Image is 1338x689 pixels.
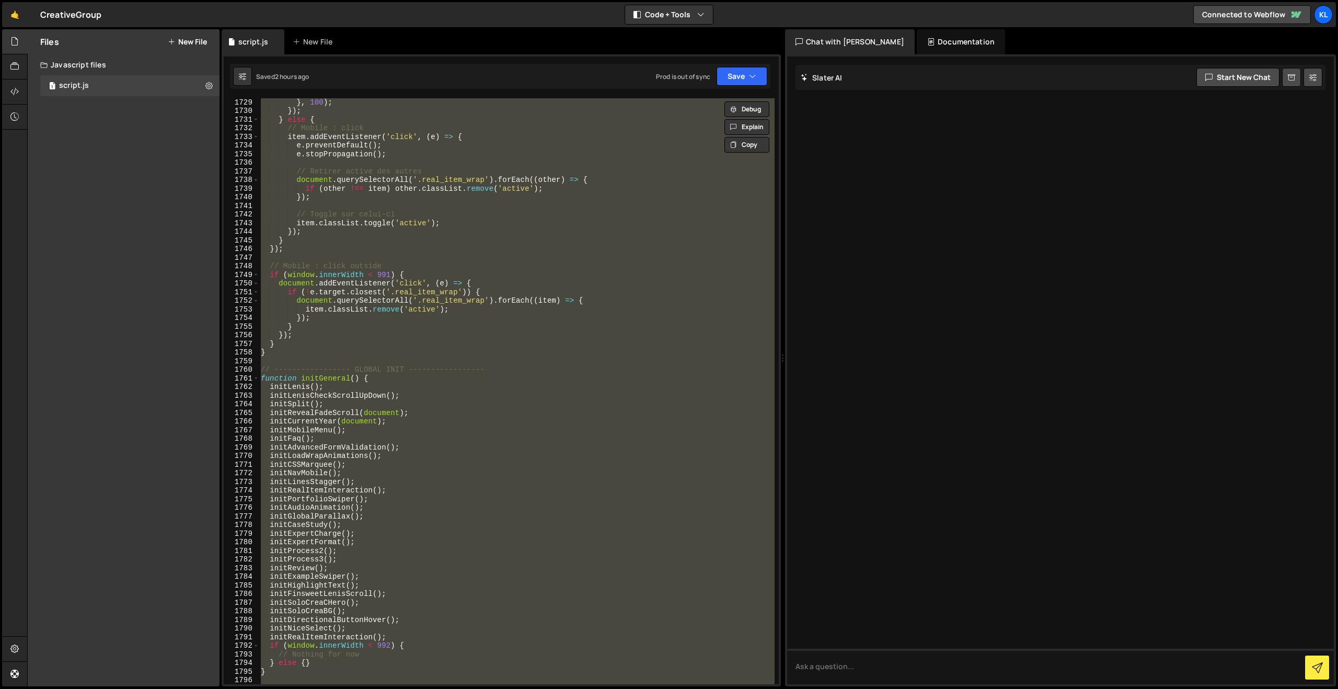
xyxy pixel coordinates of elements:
[59,81,89,90] div: script.js
[224,486,259,495] div: 1774
[40,36,59,48] h2: Files
[1193,5,1311,24] a: Connected to Webflow
[224,185,259,193] div: 1739
[224,599,259,607] div: 1787
[224,650,259,659] div: 1793
[224,254,259,262] div: 1747
[224,357,259,366] div: 1759
[28,54,220,75] div: Javascript files
[724,137,769,153] button: Copy
[224,98,259,107] div: 1729
[224,107,259,116] div: 1730
[1314,5,1333,24] a: Kl
[224,409,259,418] div: 1765
[801,73,843,83] h2: Slater AI
[224,227,259,236] div: 1744
[224,641,259,650] div: 1792
[224,219,259,228] div: 1743
[224,564,259,573] div: 1783
[224,400,259,409] div: 1764
[224,521,259,530] div: 1778
[224,193,259,202] div: 1740
[625,5,713,24] button: Code + Tools
[238,37,268,47] div: script.js
[224,150,259,159] div: 1735
[275,72,309,81] div: 2 hours ago
[224,676,259,685] div: 1796
[224,210,259,219] div: 1742
[49,83,55,91] span: 1
[224,633,259,642] div: 1791
[224,572,259,581] div: 1784
[785,29,915,54] div: Chat with [PERSON_NAME]
[224,555,259,564] div: 1782
[224,374,259,383] div: 1761
[224,383,259,392] div: 1762
[224,158,259,167] div: 1736
[224,236,259,245] div: 1745
[224,288,259,297] div: 1751
[917,29,1005,54] div: Documentation
[224,323,259,331] div: 1755
[293,37,337,47] div: New File
[224,512,259,521] div: 1777
[224,271,259,280] div: 1749
[224,530,259,538] div: 1779
[224,581,259,590] div: 1785
[224,167,259,176] div: 1737
[724,101,769,117] button: Debug
[224,469,259,478] div: 1772
[224,365,259,374] div: 1760
[224,547,259,556] div: 1781
[224,624,259,633] div: 1790
[224,305,259,314] div: 1753
[224,116,259,124] div: 1731
[224,314,259,323] div: 1754
[256,72,309,81] div: Saved
[224,245,259,254] div: 1746
[1196,68,1279,87] button: Start new chat
[224,607,259,616] div: 1788
[224,538,259,547] div: 1780
[724,119,769,135] button: Explain
[224,296,259,305] div: 1752
[224,503,259,512] div: 1776
[224,659,259,668] div: 1794
[224,202,259,211] div: 1741
[40,75,220,96] div: 14692/38069.js
[224,417,259,426] div: 1766
[224,616,259,625] div: 1789
[40,8,101,21] div: CreativeGroup
[224,495,259,504] div: 1775
[224,443,259,452] div: 1769
[224,133,259,142] div: 1733
[224,478,259,487] div: 1773
[224,452,259,461] div: 1770
[224,426,259,435] div: 1767
[224,124,259,133] div: 1732
[224,141,259,150] div: 1734
[2,2,28,27] a: 🤙
[224,461,259,469] div: 1771
[224,668,259,676] div: 1795
[224,348,259,357] div: 1758
[656,72,710,81] div: Prod is out of sync
[224,590,259,599] div: 1786
[224,262,259,271] div: 1748
[168,38,207,46] button: New File
[224,176,259,185] div: 1738
[717,67,767,86] button: Save
[224,279,259,288] div: 1750
[224,434,259,443] div: 1768
[224,340,259,349] div: 1757
[224,331,259,340] div: 1756
[224,392,259,400] div: 1763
